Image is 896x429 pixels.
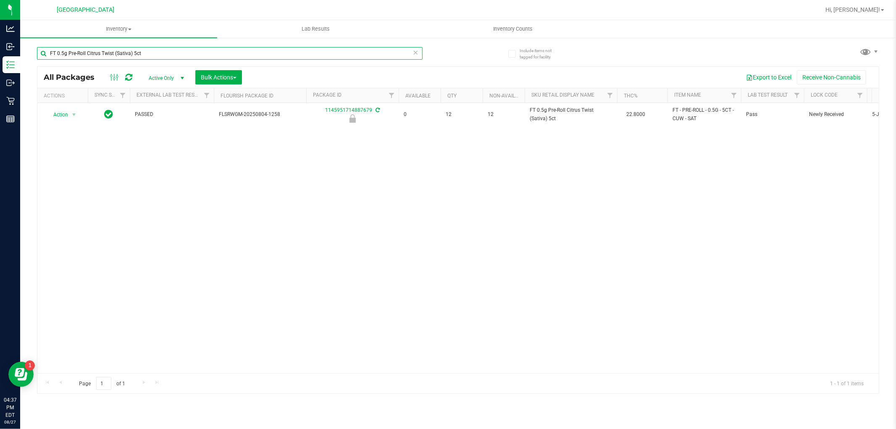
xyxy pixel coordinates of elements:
a: Sku Retail Display Name [531,92,594,98]
button: Receive Non-Cannabis [797,70,866,84]
a: Flourish Package ID [221,93,273,99]
a: 1145951714887679 [325,107,372,113]
a: Filter [603,88,617,103]
a: Lab Results [217,20,414,38]
input: 1 [96,377,111,390]
span: All Packages [44,73,103,82]
span: FT - PRE-ROLL - 0.5G - 5CT - CUW - SAT [673,106,736,122]
span: 1 - 1 of 1 items [823,377,870,390]
a: Filter [853,88,867,103]
a: THC% [624,93,638,99]
span: FLSRWGM-20250804-1258 [219,111,301,118]
span: Inventory Counts [482,25,544,33]
a: Filter [727,88,741,103]
input: Search Package ID, Item Name, SKU, Lot or Part Number... [37,47,423,60]
span: Pass [746,111,799,118]
span: FT 0.5g Pre-Roll Citrus Twist (Sativa) 5ct [530,106,612,122]
span: In Sync [105,108,113,120]
span: PASSED [135,111,209,118]
span: Clear [413,47,419,58]
button: Export to Excel [741,70,797,84]
inline-svg: Reports [6,115,15,123]
span: [GEOGRAPHIC_DATA] [57,6,115,13]
span: Inventory [20,25,217,33]
inline-svg: Inbound [6,42,15,51]
a: Sync Status [95,92,127,98]
span: Action [46,109,68,121]
span: Bulk Actions [201,74,236,81]
span: 12 [488,111,520,118]
a: Item Name [674,92,701,98]
a: Available [405,93,431,99]
div: Newly Received [305,114,400,123]
a: Filter [200,88,214,103]
span: Page of 1 [72,377,132,390]
a: Inventory Counts [414,20,611,38]
inline-svg: Analytics [6,24,15,33]
span: Lab Results [290,25,341,33]
inline-svg: Retail [6,97,15,105]
span: 12 [446,111,478,118]
a: Inventory [20,20,217,38]
span: Newly Received [809,111,862,118]
iframe: Resource center [8,362,34,387]
span: Hi, [PERSON_NAME]! [825,6,880,13]
a: Lab Test Result [748,92,788,98]
a: Qty [447,93,457,99]
a: Filter [116,88,130,103]
p: 04:37 PM EDT [4,396,16,419]
a: Non-Available [489,93,527,99]
inline-svg: Inventory [6,61,15,69]
a: External Lab Test Result [137,92,202,98]
span: select [69,109,79,121]
span: Sync from Compliance System [374,107,380,113]
a: Filter [790,88,804,103]
a: Filter [385,88,399,103]
inline-svg: Outbound [6,79,15,87]
a: Package ID [313,92,342,98]
span: Include items not tagged for facility [520,47,562,60]
p: 08/27 [4,419,16,425]
iframe: Resource center unread badge [25,361,35,371]
div: Actions [44,93,84,99]
span: 0 [404,111,436,118]
span: 22.8000 [622,108,649,121]
a: Lock Code [811,92,838,98]
button: Bulk Actions [195,70,242,84]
